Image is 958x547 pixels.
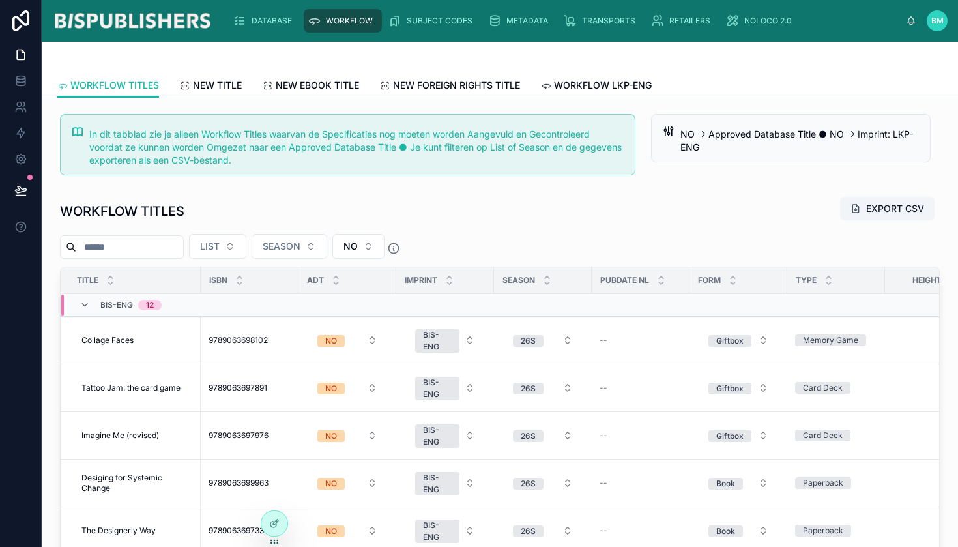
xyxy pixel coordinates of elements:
[716,525,735,537] div: Book
[716,335,744,347] div: Giftbox
[931,16,944,26] span: BM
[100,300,133,310] span: BIS-ENG
[795,477,877,489] a: Paperback
[582,16,635,26] span: TRANSPORTS
[423,520,452,543] div: BIS-ENG
[600,430,607,441] span: --
[306,518,388,543] a: Select Button
[521,383,536,394] div: 26S
[385,9,482,33] a: SUBJECT CODES
[600,383,682,393] a: --
[600,275,649,286] span: PUBDATE NL
[502,518,584,543] a: Select Button
[722,9,801,33] a: NOLOCO 2.0
[669,16,710,26] span: RETAILERS
[423,424,452,448] div: BIS-ENG
[502,329,583,352] button: Select Button
[307,424,388,447] button: Select Button
[554,79,652,92] span: WORKFLOW LKP-ENG
[343,240,358,253] span: NO
[180,74,242,100] a: NEW TITLE
[200,240,220,253] span: LIST
[502,376,584,400] a: Select Button
[405,370,486,406] button: Select Button
[521,525,536,537] div: 26S
[263,74,359,100] a: NEW EBOOK TITLE
[803,334,858,346] div: Memory Game
[502,471,583,495] button: Select Button
[307,519,388,542] button: Select Button
[502,328,584,353] a: Select Button
[698,376,779,400] button: Select Button
[76,330,193,351] a: Collage Faces
[697,423,779,448] a: Select Button
[307,376,388,400] button: Select Button
[405,418,486,453] button: Select Button
[332,234,385,259] button: Select Button
[76,425,193,446] a: Imagine Me (revised)
[600,430,682,441] a: --
[521,335,536,347] div: 26S
[521,478,536,490] div: 26S
[263,240,300,253] span: SEASON
[600,478,607,488] span: --
[70,79,159,92] span: WORKFLOW TITLES
[423,472,452,495] div: BIS-ENG
[209,335,291,346] a: 9789063698102
[229,9,301,33] a: DATABASE
[57,74,159,98] a: WORKFLOW TITLES
[209,525,269,536] span: 9789063697334
[89,128,622,166] span: In dit tabblad zie je alleen Workflow Titles waarvan de Specificaties nog moeten worden Aangevuld...
[795,334,877,346] a: Memory Game
[193,79,242,92] span: NEW TITLE
[600,335,607,346] span: --
[209,383,291,393] a: 9789063697891
[405,275,437,286] span: IMPRINT
[209,430,291,441] a: 9789063697976
[209,383,267,393] span: 9789063697891
[380,74,520,100] a: NEW FOREIGN RIGHTS TITLE
[560,9,645,33] a: TRANSPORTS
[541,74,652,100] a: WORKFLOW LKP-ENG
[404,465,486,501] a: Select Button
[803,525,843,537] div: Paperback
[307,471,388,495] button: Select Button
[76,467,193,499] a: Desiging for Systemic Change
[912,275,958,286] span: HEIGHT MM
[307,329,388,352] button: Select Button
[502,519,583,542] button: Select Button
[796,275,817,286] span: TYPE
[404,322,486,359] a: Select Button
[698,275,721,286] span: FORM
[325,383,337,394] div: NO
[325,430,337,442] div: NO
[716,430,744,442] div: Giftbox
[506,16,548,26] span: METADATA
[423,377,452,400] div: BIS-ENG
[502,376,583,400] button: Select Button
[89,128,624,167] div: In dit tabblad zie je alleen Workflow Titles waarvan de Specificaties nog moeten worden Aangevuld...
[600,525,607,536] span: --
[325,335,337,347] div: NO
[405,323,486,358] button: Select Button
[647,9,719,33] a: RETAILERS
[252,234,327,259] button: Select Button
[600,335,682,346] a: --
[81,383,181,393] span: Tattoo Jam: the card game
[325,525,337,537] div: NO
[404,417,486,454] a: Select Button
[52,10,212,31] img: App logo
[484,9,557,33] a: METADATA
[209,335,268,346] span: 9789063698102
[697,376,779,400] a: Select Button
[795,382,877,394] a: Card Deck
[795,525,877,537] a: Paperback
[326,16,373,26] span: WORKFLOW
[209,478,291,488] a: 9789063699963
[209,275,227,286] span: ISBN
[209,525,291,536] a: 9789063697334
[716,383,744,394] div: Giftbox
[502,275,535,286] span: SEASON
[405,466,486,501] button: Select Button
[697,328,779,353] a: Select Button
